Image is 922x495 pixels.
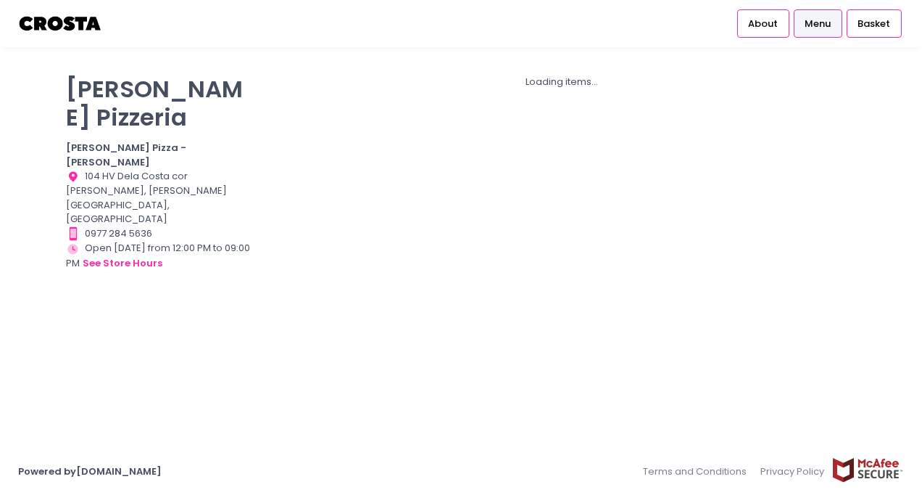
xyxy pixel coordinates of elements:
div: Loading items... [268,75,856,89]
b: [PERSON_NAME] Pizza - [PERSON_NAME] [66,141,186,169]
span: Basket [857,17,890,31]
img: logo [18,11,103,36]
div: Open [DATE] from 12:00 PM to 09:00 PM [66,241,250,271]
p: [PERSON_NAME] Pizzeria [66,75,250,131]
button: see store hours [82,255,163,271]
img: mcafee-secure [831,457,904,483]
a: Powered by[DOMAIN_NAME] [18,465,162,478]
a: About [737,9,789,37]
a: Terms and Conditions [643,457,754,486]
span: About [748,17,778,31]
a: Menu [794,9,842,37]
div: 0977 284 5636 [66,226,250,241]
span: Menu [805,17,831,31]
div: 104 HV Dela Costa cor [PERSON_NAME], [PERSON_NAME][GEOGRAPHIC_DATA], [GEOGRAPHIC_DATA] [66,169,250,226]
a: Privacy Policy [754,457,832,486]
